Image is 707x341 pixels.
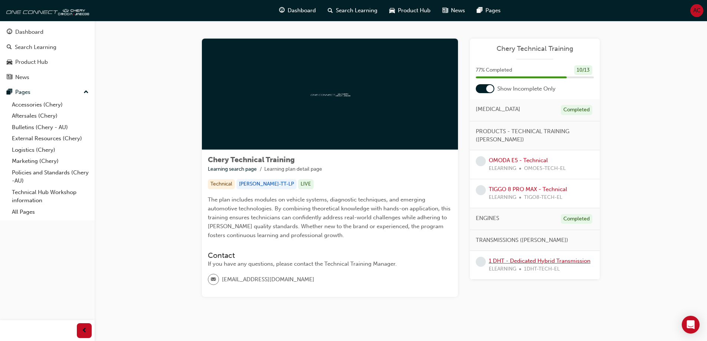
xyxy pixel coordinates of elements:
span: ELEARNING [489,164,516,173]
span: ENGINES [476,214,499,223]
span: learningRecordVerb_NONE-icon [476,257,486,267]
a: guage-iconDashboard [273,3,322,18]
a: News [3,71,92,84]
a: External Resources (Chery) [9,133,92,144]
a: Bulletins (Chery - AU) [9,122,92,133]
div: LIVE [298,179,314,189]
span: Chery Technical Training [208,155,295,164]
span: [MEDICAL_DATA] [476,105,520,114]
span: pages-icon [7,89,12,96]
div: Technical [208,179,235,189]
span: ELEARNING [489,193,516,202]
div: Search Learning [15,43,56,52]
span: AC [693,6,701,15]
a: search-iconSearch Learning [322,3,383,18]
span: learningRecordVerb_NONE-icon [476,156,486,166]
span: car-icon [389,6,395,15]
span: search-icon [328,6,333,15]
button: AC [690,4,703,17]
span: news-icon [7,74,12,81]
div: 10 / 13 [574,65,592,75]
a: All Pages [9,206,92,218]
span: Product Hub [398,6,431,15]
a: Aftersales (Chery) [9,110,92,122]
a: Search Learning [3,40,92,54]
span: up-icon [84,88,89,97]
span: OMOE5-TECH-EL [524,164,566,173]
span: Search Learning [336,6,377,15]
img: oneconnect [310,91,350,98]
span: Dashboard [288,6,316,15]
a: Product Hub [3,55,92,69]
span: pages-icon [477,6,482,15]
span: 77 % Completed [476,66,512,75]
a: Dashboard [3,25,92,39]
span: Pages [485,6,501,15]
span: PRODUCTS - TECHNICAL TRAINING ([PERSON_NAME]) [476,127,588,144]
span: prev-icon [82,326,87,335]
a: news-iconNews [436,3,471,18]
span: TIGO8-TECH-EL [524,193,562,202]
a: Learning search page [208,166,257,172]
span: search-icon [7,44,12,51]
div: Dashboard [15,28,43,36]
div: News [15,73,29,82]
span: ELEARNING [489,265,516,273]
a: OMODA E5 - Technical [489,157,548,164]
a: Technical Hub Workshop information [9,187,92,206]
div: Product Hub [15,58,48,66]
div: If you have any questions, please contact the Technical Training Manager. [208,260,452,268]
div: [PERSON_NAME]-TT-LP [236,179,297,189]
div: Pages [15,88,30,96]
span: guage-icon [279,6,285,15]
span: [EMAIL_ADDRESS][DOMAIN_NAME] [222,275,314,284]
a: 1 DHT - Dedicated Hybrid Transmission [489,258,590,264]
span: The plan includes modules on vehicle systems, diagnostic techniques, and emerging automotive tech... [208,196,452,239]
a: Chery Technical Training [476,45,594,53]
span: learningRecordVerb_NONE-icon [476,185,486,195]
img: oneconnect [4,3,89,18]
button: Pages [3,85,92,99]
span: news-icon [442,6,448,15]
span: email-icon [211,275,216,285]
div: Completed [561,214,592,224]
button: DashboardSearch LearningProduct HubNews [3,24,92,85]
span: 1DHT-TECH-EL [524,265,560,273]
a: Accessories (Chery) [9,99,92,111]
span: News [451,6,465,15]
h3: Contact [208,251,452,260]
a: Logistics (Chery) [9,144,92,156]
span: TRANSMISSIONS ([PERSON_NAME]) [476,236,568,245]
a: TIGGO 8 PRO MAX - Technical [489,186,567,193]
div: Open Intercom Messenger [682,316,700,334]
a: car-iconProduct Hub [383,3,436,18]
span: car-icon [7,59,12,66]
span: Show Incomplete Only [497,85,556,93]
a: Marketing (Chery) [9,155,92,167]
a: pages-iconPages [471,3,507,18]
li: Learning plan detail page [264,165,322,174]
a: Policies and Standards (Chery -AU) [9,167,92,187]
div: Completed [561,105,592,115]
span: guage-icon [7,29,12,36]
